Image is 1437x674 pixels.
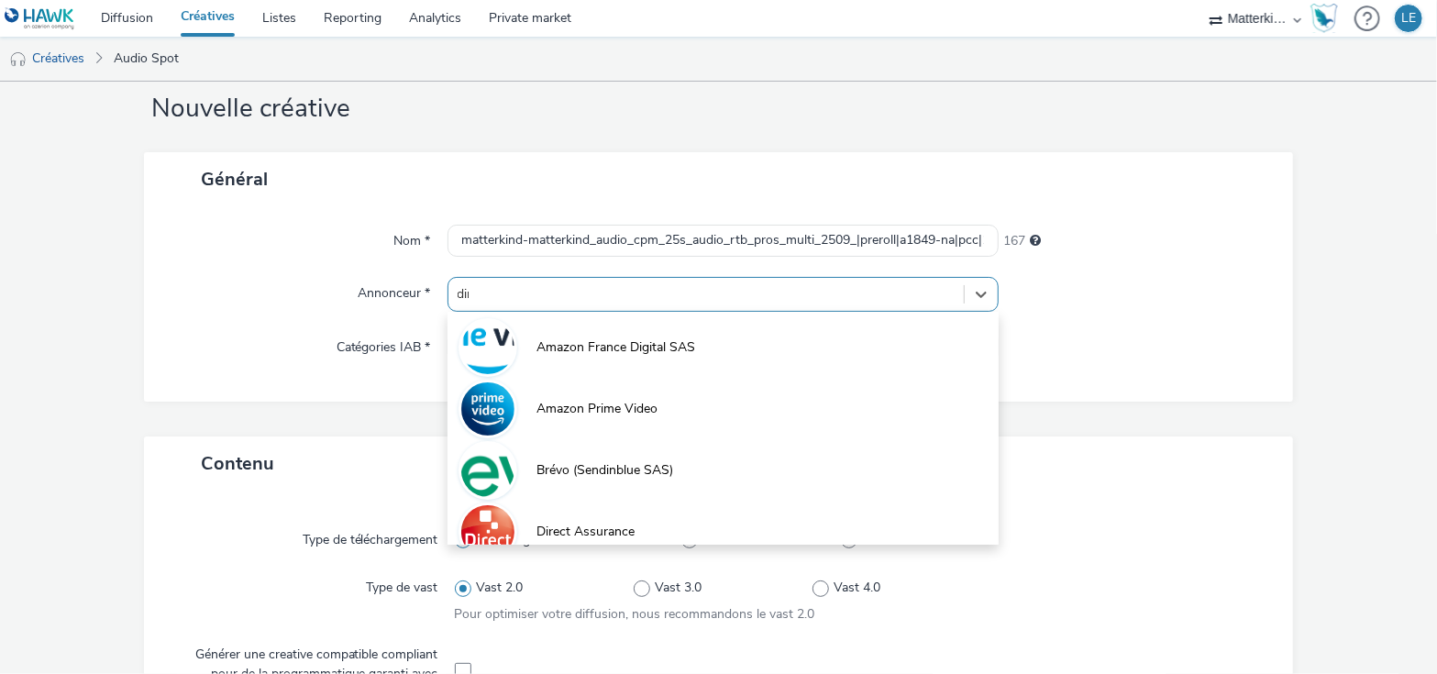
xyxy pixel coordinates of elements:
label: Nom * [387,225,438,250]
img: Amazon France Digital SAS [461,321,514,374]
label: Type de vast [359,571,446,597]
h1: Nouvelle créative [144,92,1294,127]
span: Direct Assurance [537,523,636,541]
span: Amazon Prime Video [537,400,658,418]
label: Catégories IAB * [329,331,438,357]
div: 255 caractères maximum [1030,232,1041,250]
span: Amazon France Digital SAS [537,338,696,357]
img: Amazon Prime Video [461,382,514,436]
span: Vast 4.0 [835,579,881,597]
span: Vast 3.0 [655,579,702,597]
span: Contenu [201,451,274,476]
img: Direct Assurance [461,505,514,558]
label: Type de téléchargement [295,524,446,549]
img: Brévo (Sendinblue SAS) [461,444,514,497]
div: LE [1401,5,1416,32]
span: Vast 2.0 [476,579,523,597]
img: undefined Logo [5,7,75,30]
span: Brévo (Sendinblue SAS) [537,461,674,480]
span: Pour optimiser votre diffusion, nous recommandons le vast 2.0 [455,605,815,623]
label: Annonceur * [351,277,438,303]
img: audio [9,50,28,69]
a: Audio Spot [105,37,188,81]
input: Nom [448,225,1000,257]
img: Hawk Academy [1310,4,1338,33]
a: Hawk Academy [1310,4,1345,33]
span: 167 [1003,232,1025,250]
span: Général [201,167,268,192]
